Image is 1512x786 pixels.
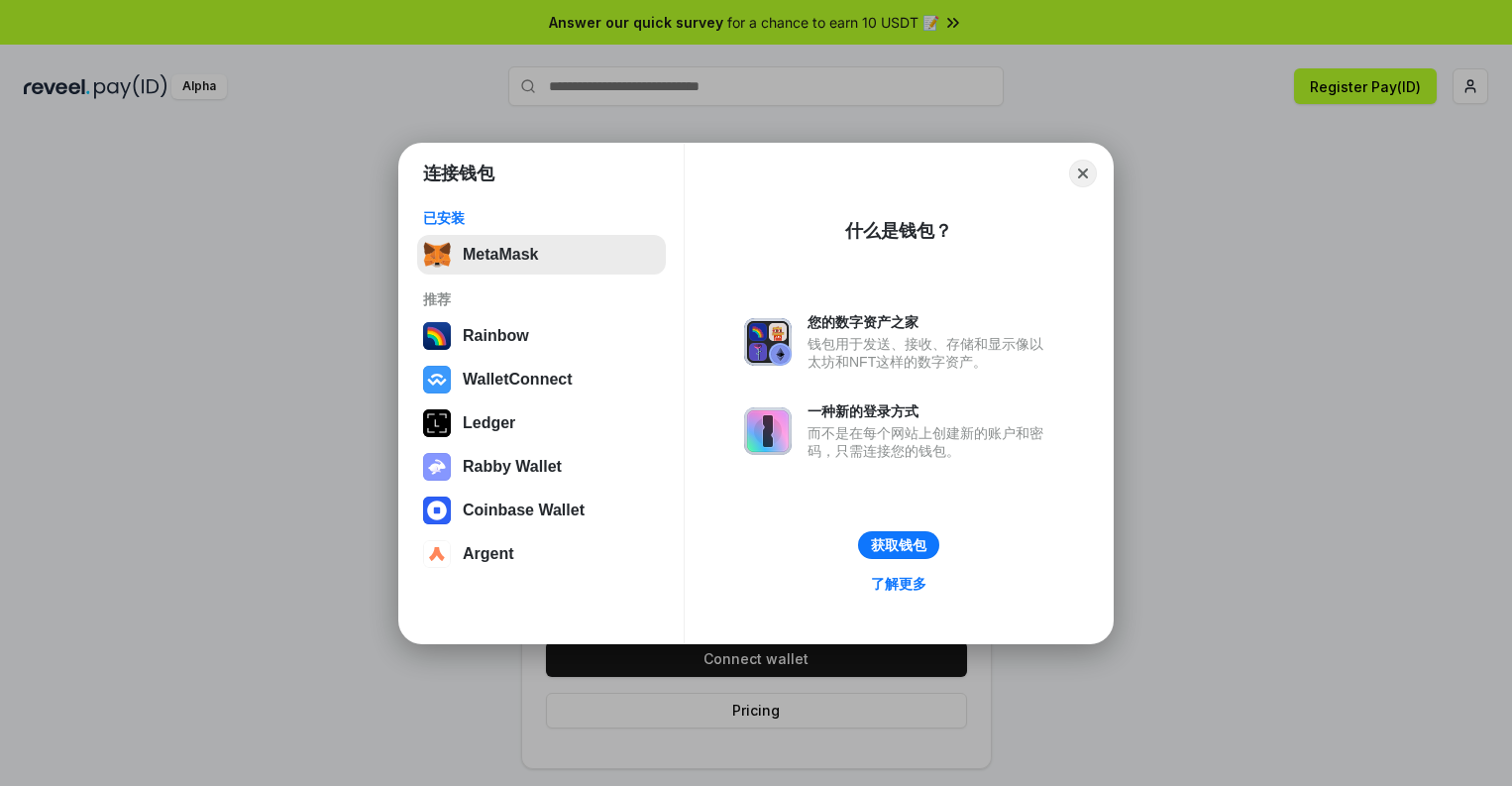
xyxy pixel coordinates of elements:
div: 您的数字资产之家 [808,313,1053,331]
div: 钱包用于发送、接收、存储和显示像以太坊和NFT这样的数字资产。 [808,335,1053,371]
button: MetaMask [417,235,666,275]
div: 一种新的登录方式 [808,402,1053,420]
button: Rabby Wallet [417,447,666,487]
h1: 连接钱包 [423,162,494,185]
div: Ledger [463,414,515,432]
img: svg+xml,%3Csvg%20width%3D%2228%22%20height%3D%2228%22%20viewBox%3D%220%200%2028%2028%22%20fill%3D... [423,540,451,568]
button: Coinbase Wallet [417,491,666,530]
div: WalletConnect [463,371,573,389]
button: Argent [417,534,666,574]
div: MetaMask [463,246,538,264]
img: svg+xml,%3Csvg%20fill%3D%22none%22%20height%3D%2233%22%20viewBox%3D%220%200%2035%2033%22%20width%... [423,241,451,269]
button: Ledger [417,403,666,443]
div: Argent [463,545,514,563]
div: 获取钱包 [871,536,926,554]
div: 了解更多 [871,575,926,593]
img: svg+xml,%3Csvg%20width%3D%2228%22%20height%3D%2228%22%20viewBox%3D%220%200%2028%2028%22%20fill%3D... [423,366,451,393]
button: Close [1069,160,1097,187]
div: 而不是在每个网站上创建新的账户和密码，只需连接您的钱包。 [808,424,1053,460]
img: svg+xml,%3Csvg%20xmlns%3D%22http%3A%2F%2Fwww.w3.org%2F2000%2Fsvg%22%20width%3D%2228%22%20height%3... [423,409,451,437]
div: Rabby Wallet [463,458,562,476]
a: 了解更多 [859,571,938,597]
img: svg+xml,%3Csvg%20width%3D%2228%22%20height%3D%2228%22%20viewBox%3D%220%200%2028%2028%22%20fill%3D... [423,497,451,524]
button: Rainbow [417,316,666,356]
div: Coinbase Wallet [463,502,585,519]
button: 获取钱包 [858,531,939,559]
img: svg+xml,%3Csvg%20xmlns%3D%22http%3A%2F%2Fwww.w3.org%2F2000%2Fsvg%22%20fill%3D%22none%22%20viewBox... [744,407,792,455]
img: svg+xml,%3Csvg%20xmlns%3D%22http%3A%2F%2Fwww.w3.org%2F2000%2Fsvg%22%20fill%3D%22none%22%20viewBox... [744,318,792,366]
img: svg+xml,%3Csvg%20width%3D%22120%22%20height%3D%22120%22%20viewBox%3D%220%200%20120%20120%22%20fil... [423,322,451,350]
div: Rainbow [463,327,529,345]
div: 什么是钱包？ [845,219,952,243]
img: svg+xml,%3Csvg%20xmlns%3D%22http%3A%2F%2Fwww.w3.org%2F2000%2Fsvg%22%20fill%3D%22none%22%20viewBox... [423,453,451,481]
div: 已安装 [423,209,660,227]
button: WalletConnect [417,360,666,399]
div: 推荐 [423,290,660,308]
